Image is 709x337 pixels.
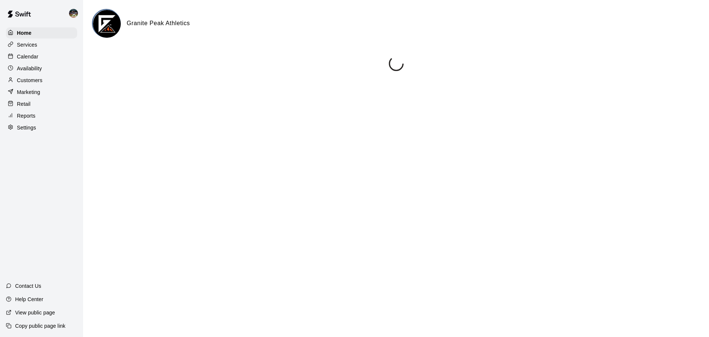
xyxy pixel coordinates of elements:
p: Marketing [17,88,40,96]
p: Home [17,29,32,37]
a: Settings [6,122,77,133]
p: Calendar [17,53,38,60]
a: Home [6,27,77,38]
p: View public page [15,309,55,316]
a: Services [6,39,77,50]
img: Granite Peak Athletics logo [93,10,121,38]
p: Availability [17,65,42,72]
a: Calendar [6,51,77,62]
p: Copy public page link [15,322,65,330]
p: Retail [17,100,31,108]
a: Retail [6,98,77,109]
p: Settings [17,124,36,131]
a: Customers [6,75,77,86]
p: Services [17,41,37,48]
p: Contact Us [15,282,41,290]
p: Customers [17,77,42,84]
p: Help Center [15,296,43,303]
img: Nolan Gilbert [69,9,78,18]
h6: Granite Peak Athletics [127,18,190,28]
a: Marketing [6,87,77,98]
p: Reports [17,112,35,119]
a: Reports [6,110,77,121]
a: Availability [6,63,77,74]
div: Nolan Gilbert [68,6,83,21]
